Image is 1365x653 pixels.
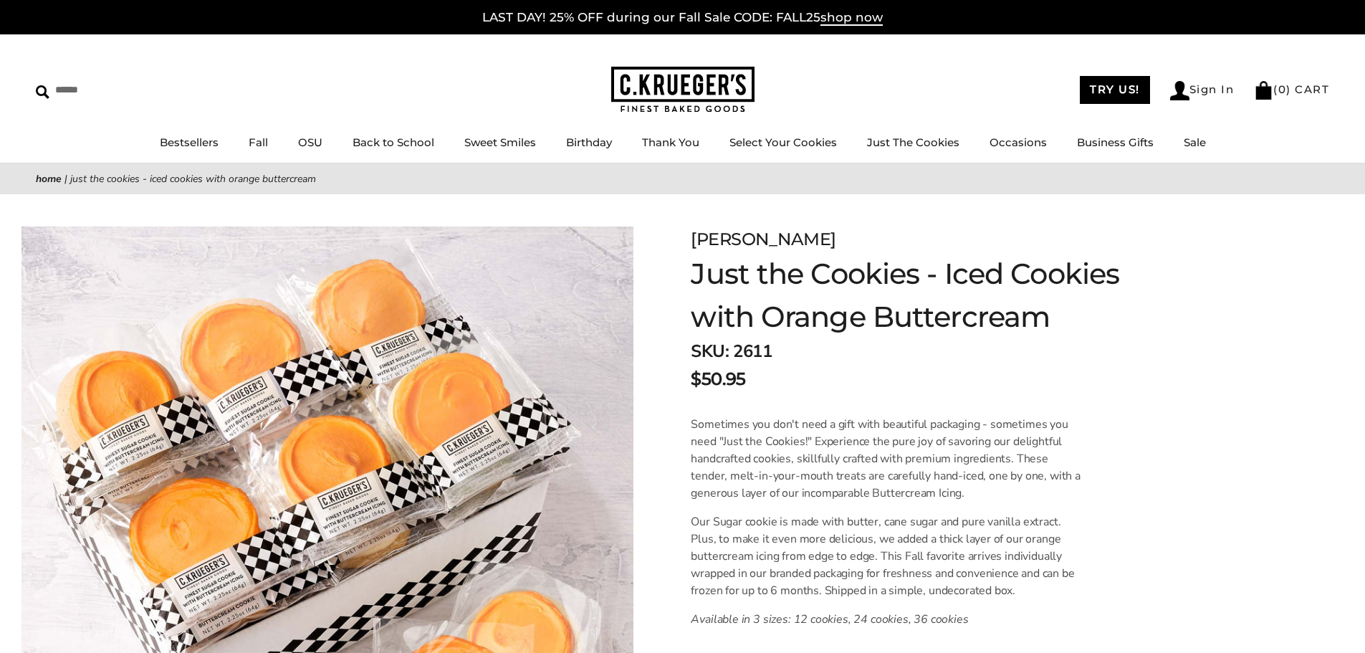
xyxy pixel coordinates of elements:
[70,172,316,186] span: Just the Cookies - Iced Cookies with Orange Buttercream
[691,340,729,363] strong: SKU:
[691,416,1083,502] p: Sometimes you don't need a gift with beautiful packaging - sometimes you need "Just the Cookies!"...
[1278,82,1287,96] span: 0
[1254,81,1273,100] img: Bag
[64,172,67,186] span: |
[820,10,883,26] span: shop now
[642,135,699,149] a: Thank You
[1184,135,1206,149] a: Sale
[249,135,268,149] a: Fall
[691,513,1083,599] p: Our Sugar cookie is made with butter, cane sugar and pure vanilla extract. Plus, to make it even ...
[691,252,1148,338] h1: Just the Cookies - Iced Cookies with Orange Buttercream
[691,227,1148,252] div: [PERSON_NAME]
[729,135,837,149] a: Select Your Cookies
[353,135,434,149] a: Back to School
[566,135,612,149] a: Birthday
[1080,76,1150,104] a: TRY US!
[691,611,968,627] em: Available in 3 sizes: 12 cookies, 24 cookies, 36 cookies
[464,135,536,149] a: Sweet Smiles
[36,172,62,186] a: Home
[1254,82,1329,96] a: (0) CART
[482,10,883,26] a: LAST DAY! 25% OFF during our Fall Sale CODE: FALL25shop now
[1170,81,1235,100] a: Sign In
[298,135,322,149] a: OSU
[733,340,772,363] span: 2611
[611,67,755,113] img: C.KRUEGER'S
[36,171,1329,187] nav: breadcrumbs
[1170,81,1189,100] img: Account
[691,366,745,392] span: $50.95
[36,79,206,101] input: Search
[160,135,219,149] a: Bestsellers
[990,135,1047,149] a: Occasions
[867,135,959,149] a: Just The Cookies
[36,85,49,99] img: Search
[1077,135,1154,149] a: Business Gifts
